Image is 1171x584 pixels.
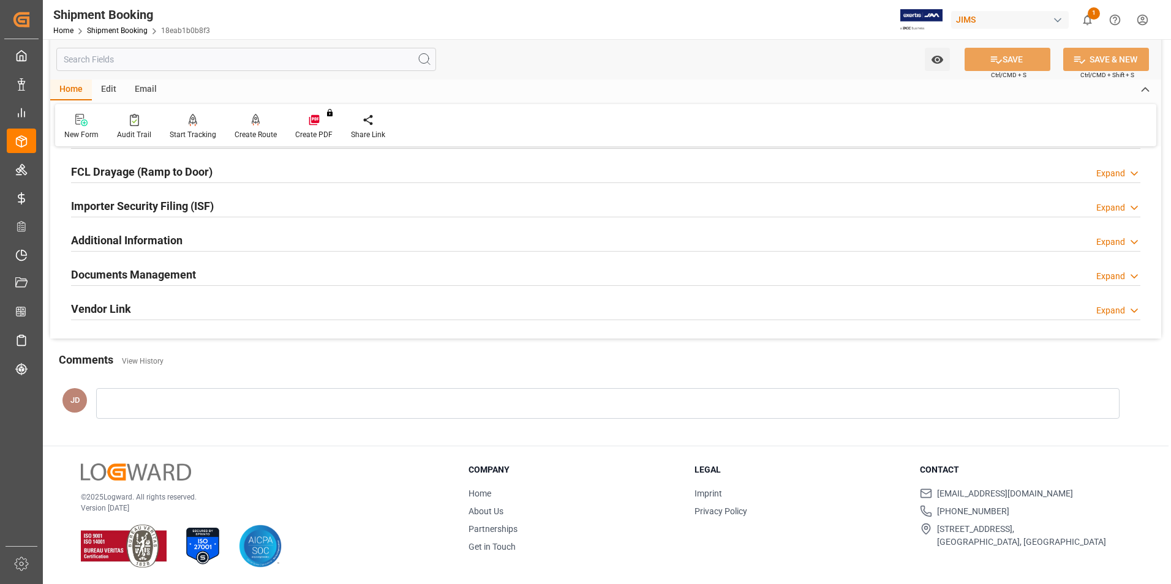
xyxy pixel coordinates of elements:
[71,232,183,249] h2: Additional Information
[1096,236,1125,249] div: Expand
[469,542,516,552] a: Get in Touch
[170,129,216,140] div: Start Tracking
[900,9,943,31] img: Exertis%20JAM%20-%20Email%20Logo.jpg_1722504956.jpg
[117,129,151,140] div: Audit Trail
[1080,70,1134,80] span: Ctrl/CMD + Shift + S
[81,503,438,514] p: Version [DATE]
[469,489,491,498] a: Home
[50,80,92,100] div: Home
[965,48,1050,71] button: SAVE
[920,463,1131,476] h3: Contact
[71,198,214,214] h2: Importer Security Filing (ISF)
[56,48,436,71] input: Search Fields
[53,26,73,35] a: Home
[1063,48,1149,71] button: SAVE & NEW
[126,80,166,100] div: Email
[1096,304,1125,317] div: Expand
[469,463,679,476] h3: Company
[695,489,722,498] a: Imprint
[64,129,99,140] div: New Form
[122,357,164,365] a: View History
[937,523,1106,548] span: [STREET_ADDRESS], [GEOGRAPHIC_DATA], [GEOGRAPHIC_DATA]
[951,11,1069,29] div: JIMS
[1088,7,1100,20] span: 1
[469,524,518,534] a: Partnerships
[239,525,282,567] img: AICPA SOC
[695,506,747,516] a: Privacy Policy
[1096,167,1125,180] div: Expand
[181,525,224,567] img: ISO 27001 Certification
[235,129,277,140] div: Create Route
[71,266,196,283] h2: Documents Management
[87,26,148,35] a: Shipment Booking
[1074,6,1101,34] button: show 1 new notifications
[991,70,1026,80] span: Ctrl/CMD + S
[1096,201,1125,214] div: Expand
[53,6,210,24] div: Shipment Booking
[1096,270,1125,283] div: Expand
[81,525,167,567] img: ISO 9001 & ISO 14001 Certification
[70,395,80,405] span: JD
[469,506,503,516] a: About Us
[925,48,950,71] button: open menu
[71,301,131,317] h2: Vendor Link
[351,129,385,140] div: Share Link
[695,463,905,476] h3: Legal
[81,463,191,481] img: Logward Logo
[951,8,1074,31] button: JIMS
[59,351,113,368] h2: Comments
[71,163,213,180] h2: FCL Drayage (Ramp to Door)
[92,80,126,100] div: Edit
[937,487,1073,500] span: [EMAIL_ADDRESS][DOMAIN_NAME]
[1101,6,1129,34] button: Help Center
[937,505,1009,518] span: [PHONE_NUMBER]
[81,492,438,503] p: © 2025 Logward. All rights reserved.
